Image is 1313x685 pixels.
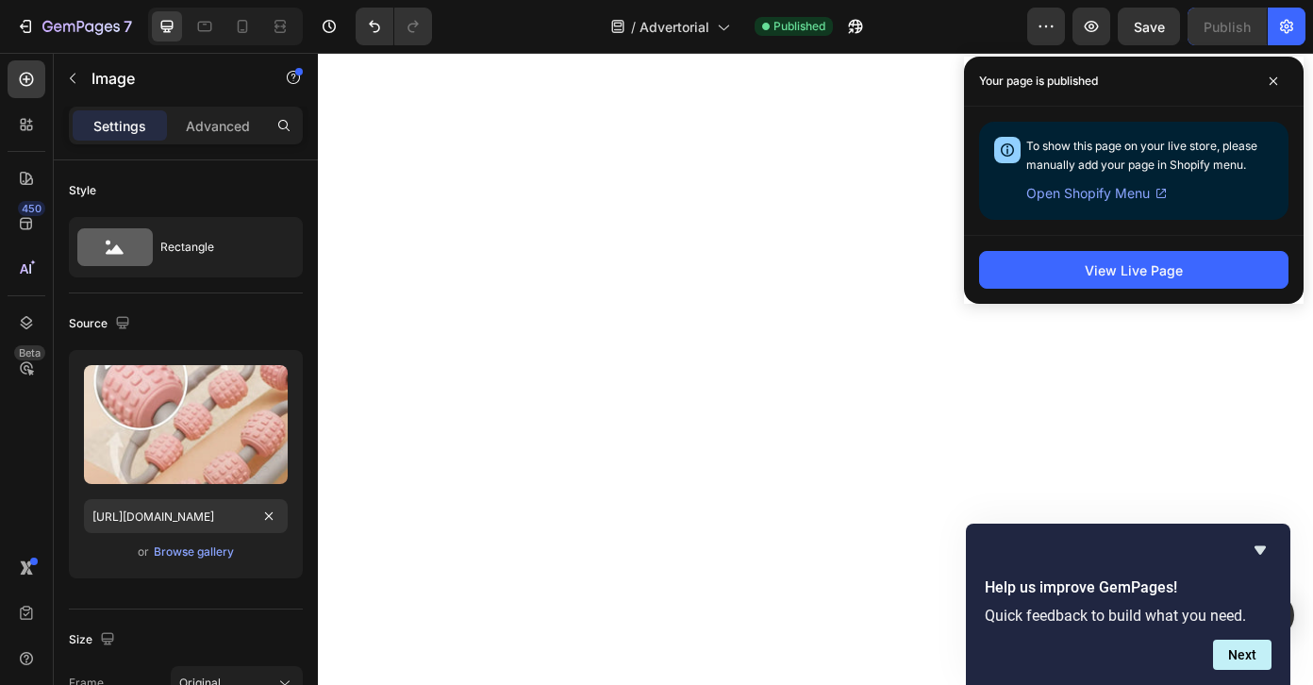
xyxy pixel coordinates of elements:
[356,8,432,45] div: Undo/Redo
[8,8,141,45] button: 7
[160,226,275,269] div: Rectangle
[985,607,1271,625] p: Quick feedback to build what you need.
[1026,182,1150,205] span: Open Shopify Menu
[631,17,636,37] span: /
[153,543,235,561] button: Browse gallery
[979,72,1098,91] p: Your page is published
[1026,139,1257,172] span: To show this page on your live store, please manually add your page in Shopify menu.
[1134,19,1165,35] span: Save
[640,17,709,37] span: Advertorial
[84,365,288,484] img: preview-image
[1118,8,1180,45] button: Save
[14,345,45,360] div: Beta
[318,53,1313,685] iframe: Design area
[773,18,825,35] span: Published
[69,627,119,653] div: Size
[985,576,1271,599] h2: Help us improve GemPages!
[186,116,250,136] p: Advanced
[138,541,149,563] span: or
[979,251,1288,289] button: View Live Page
[985,539,1271,670] div: Help us improve GemPages!
[1085,260,1183,280] div: View Live Page
[18,201,45,216] div: 450
[69,182,96,199] div: Style
[1249,539,1271,561] button: Hide survey
[91,67,252,90] p: Image
[1188,8,1267,45] button: Publish
[93,116,146,136] p: Settings
[124,15,132,38] p: 7
[1204,17,1251,37] div: Publish
[154,543,234,560] div: Browse gallery
[84,499,288,533] input: https://example.com/image.jpg
[69,311,134,337] div: Source
[1213,640,1271,670] button: Next question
